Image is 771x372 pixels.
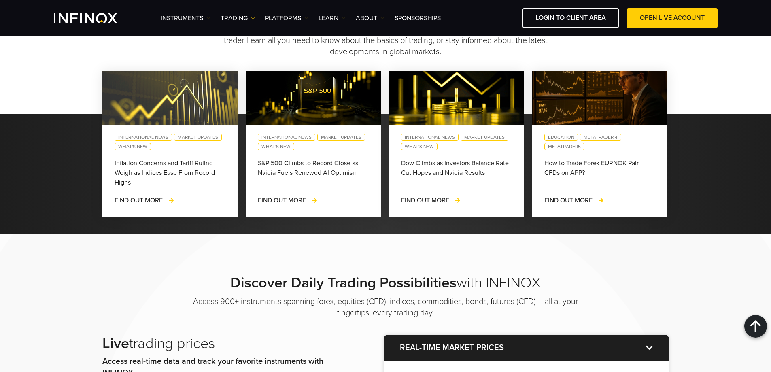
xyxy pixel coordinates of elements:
[183,296,588,319] p: Access 900+ instruments spanning forex, equities (CFD), indices, commodities, bonds, futures (CFD...
[544,158,655,187] div: How to Trade Forex EURNOK Pair CFDs on APP?
[265,13,308,23] a: PLATFORMS
[230,274,457,291] strong: Discover Daily Trading Possibilities
[580,134,621,141] a: MetaTrader 4
[161,13,210,23] a: Instruments
[544,196,593,204] span: FIND OUT MORE
[401,196,461,205] a: FIND OUT MORE
[522,8,619,28] a: LOGIN TO CLIENT AREA
[102,335,129,352] strong: Live
[544,143,584,150] a: MetaTrader5
[401,134,459,141] a: International News
[115,158,225,187] div: Inflation Concerns and Tariff Ruling Weigh as Indices Ease From Record Highs
[401,158,512,187] div: Dow Climbs as Investors Balance Rate Cut Hopes and Nvidia Results
[395,13,441,23] a: SPONSORSHIPS
[174,134,222,141] a: Market Updates
[317,134,365,141] a: Market Updates
[319,13,346,23] a: Learn
[258,143,294,150] a: What's New
[115,196,175,205] a: FIND OUT MORE
[401,143,438,150] a: What's New
[258,196,318,205] a: FIND OUT MORE
[461,134,508,141] a: Market Updates
[627,8,718,28] a: OPEN LIVE ACCOUNT
[258,196,306,204] span: FIND OUT MORE
[400,343,504,353] strong: Real-time market prices
[115,134,172,141] a: International News
[544,196,605,205] a: FIND OUT MORE
[223,23,549,57] p: Explore our suite of market research, analysis, and education, curated especially for the global ...
[183,274,588,292] h2: with INFINOX
[54,13,136,23] a: INFINOX Logo
[115,196,163,204] span: FIND OUT MORE
[221,13,255,23] a: TRADING
[102,335,351,353] h2: trading prices
[356,13,384,23] a: ABOUT
[115,143,151,150] a: What's New
[401,196,449,204] span: FIND OUT MORE
[544,134,578,141] a: Education
[258,134,315,141] a: International News
[258,158,369,187] div: S&P 500 Climbs to Record Close as Nvidia Fuels Renewed AI Optimism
